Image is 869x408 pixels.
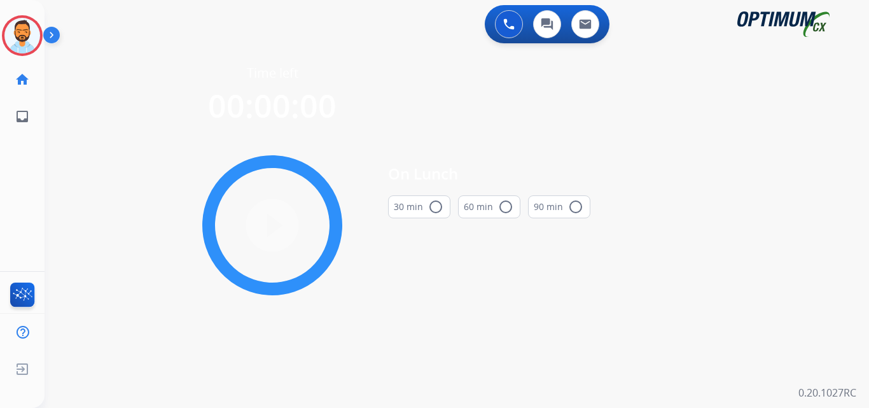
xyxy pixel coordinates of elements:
[428,199,443,215] mat-icon: radio_button_unchecked
[388,162,590,185] span: On Lunch
[568,199,583,215] mat-icon: radio_button_unchecked
[208,84,337,127] span: 00:00:00
[4,18,40,53] img: avatar
[458,195,520,218] button: 60 min
[798,385,856,400] p: 0.20.1027RC
[15,109,30,124] mat-icon: inbox
[247,64,298,82] span: Time left
[528,195,590,218] button: 90 min
[388,195,450,218] button: 30 min
[498,199,513,215] mat-icon: radio_button_unchecked
[15,72,30,87] mat-icon: home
